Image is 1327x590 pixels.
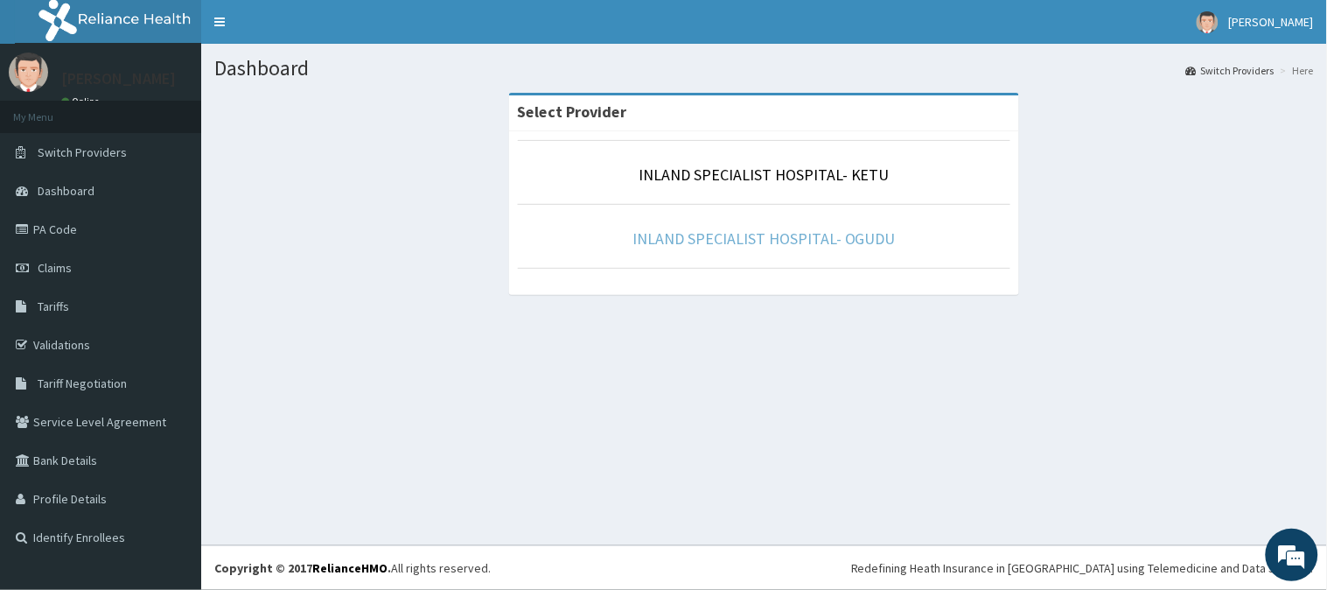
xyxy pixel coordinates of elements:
p: [PERSON_NAME] [61,71,176,87]
a: INLAND SPECIALIST HOSPITAL- OGUDU [632,228,896,249]
span: Dashboard [38,183,94,199]
span: Claims [38,260,72,276]
a: RelianceHMO [312,560,388,576]
li: Here [1276,63,1314,78]
div: Redefining Heath Insurance in [GEOGRAPHIC_DATA] using Telemedicine and Data Science! [851,559,1314,577]
h1: Dashboard [214,57,1314,80]
a: Online [61,95,103,108]
a: Switch Providers [1186,63,1275,78]
strong: Select Provider [518,102,627,122]
span: Tariff Negotiation [38,376,127,391]
strong: Copyright © 2017 . [214,560,391,576]
footer: All rights reserved. [201,545,1327,590]
span: [PERSON_NAME] [1229,14,1314,30]
a: INLAND SPECIALIST HOSPITAL- KETU [639,165,890,185]
img: User Image [1197,11,1219,33]
span: Tariffs [38,299,69,314]
span: Switch Providers [38,144,127,160]
img: User Image [9,53,48,92]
